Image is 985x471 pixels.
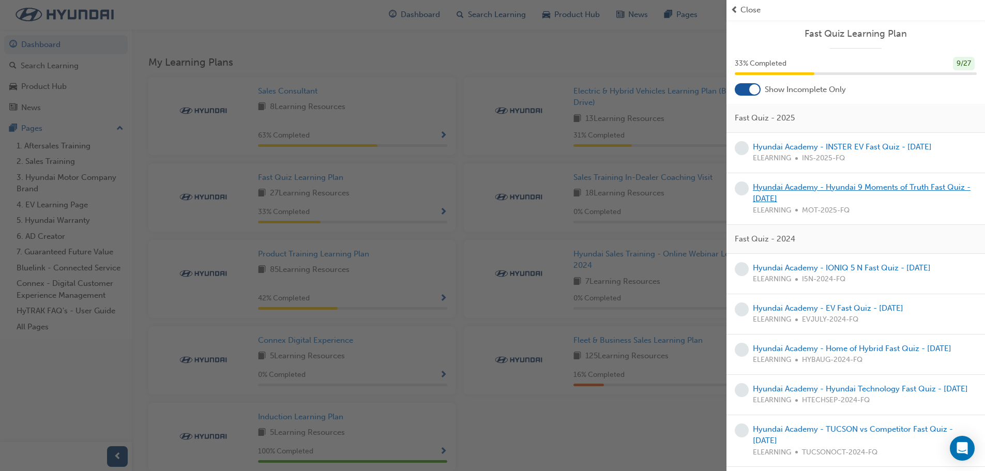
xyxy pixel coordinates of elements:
[753,205,791,217] span: ELEARNING
[735,181,749,195] span: learningRecordVerb_NONE-icon
[735,302,749,316] span: learningRecordVerb_NONE-icon
[735,423,749,437] span: learningRecordVerb_NONE-icon
[953,57,975,71] div: 9 / 27
[753,354,791,366] span: ELEARNING
[740,4,761,16] span: Close
[753,183,971,204] a: Hyundai Academy - Hyundai 9 Moments of Truth Fast Quiz - [DATE]
[802,205,850,217] span: MOT-2025-FQ
[753,153,791,164] span: ELEARNING
[802,354,862,366] span: HYBAUG-2024-FQ
[802,447,877,459] span: TUCSONOCT-2024-FQ
[735,383,749,397] span: learningRecordVerb_NONE-icon
[802,274,845,285] span: I5N-2024-FQ
[735,28,977,40] a: Fast Quiz Learning Plan
[802,153,845,164] span: INS-2025-FQ
[753,394,791,406] span: ELEARNING
[753,447,791,459] span: ELEARNING
[735,343,749,357] span: learningRecordVerb_NONE-icon
[753,274,791,285] span: ELEARNING
[735,262,749,276] span: learningRecordVerb_NONE-icon
[753,384,968,393] a: Hyundai Academy - Hyundai Technology Fast Quiz - [DATE]
[753,303,903,313] a: Hyundai Academy - EV Fast Quiz - [DATE]
[731,4,981,16] button: prev-iconClose
[753,142,932,151] a: Hyundai Academy - INSTER EV Fast Quiz - [DATE]
[753,314,791,326] span: ELEARNING
[753,263,931,272] a: Hyundai Academy - IONIQ 5 N Fast Quiz - [DATE]
[735,141,749,155] span: learningRecordVerb_NONE-icon
[802,394,870,406] span: HTECHSEP-2024-FQ
[735,233,795,245] span: Fast Quiz - 2024
[802,314,858,326] span: EVJULY-2024-FQ
[765,84,846,96] span: Show Incomplete Only
[753,344,951,353] a: Hyundai Academy - Home of Hybrid Fast Quiz - [DATE]
[735,58,786,70] span: 33 % Completed
[753,424,953,446] a: Hyundai Academy - TUCSON vs Competitor Fast Quiz - [DATE]
[950,436,975,461] div: Open Intercom Messenger
[735,112,795,124] span: Fast Quiz - 2025
[731,4,738,16] span: prev-icon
